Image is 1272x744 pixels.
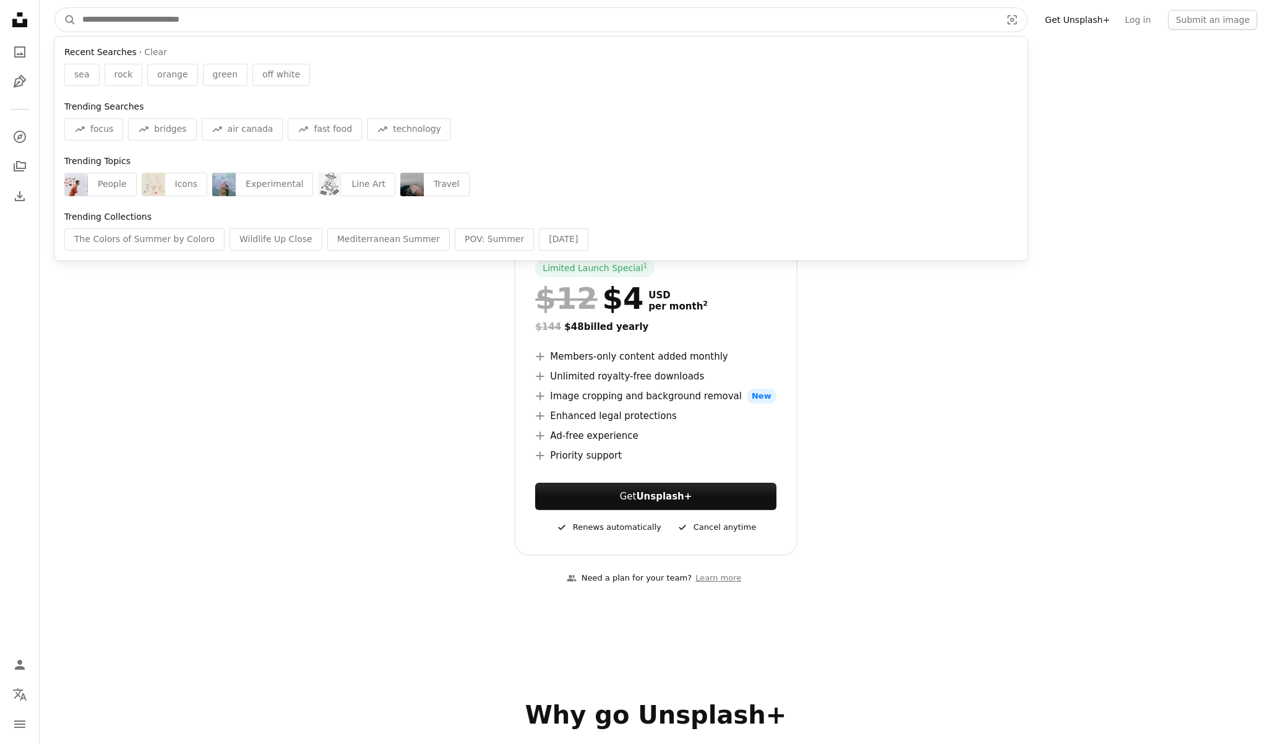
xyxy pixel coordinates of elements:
div: $48 billed yearly [535,319,776,334]
span: Trending Collections [64,212,152,222]
sup: 2 [703,300,708,308]
a: Collections [7,154,32,179]
li: Priority support [535,448,776,463]
span: focus [90,123,113,136]
img: premium_vector-1752709911696-27a744dc32d9 [318,173,342,196]
div: $4 [535,282,643,314]
div: Renews automatically [556,520,661,535]
button: Search Unsplash [55,8,76,32]
a: Learn more [692,568,745,589]
span: bridges [154,123,186,136]
div: · [64,46,1018,59]
div: Limited Launch Special [535,260,655,277]
a: Photos [7,40,32,64]
a: Log in / Sign up [7,652,32,677]
li: Enhanced legal protections [535,409,776,423]
span: $12 [535,282,597,314]
button: GetUnsplash+ [535,483,776,510]
div: Experimental [236,173,313,196]
div: The Colors of Summer by Coloro [64,228,225,251]
a: Download History [7,184,32,209]
strong: Unsplash+ [636,491,692,502]
li: Members-only content added monthly [535,349,776,364]
div: People [88,173,137,196]
span: $144 [535,321,561,332]
span: New [747,389,776,404]
span: Recent Searches [64,46,137,59]
span: Trending Searches [64,102,144,111]
sup: 1 [643,262,648,269]
a: Home — Unsplash [7,7,32,35]
span: orange [157,69,187,81]
span: per month [648,301,708,312]
div: Wildlife Up Close [230,228,322,251]
img: premium_photo-1756177506526-26fb2a726f4a [400,173,424,196]
span: technology [393,123,441,136]
span: sea [74,69,90,81]
button: Visual search [997,8,1027,32]
span: green [213,69,238,81]
button: Submit an image [1168,10,1257,30]
a: Illustrations [7,69,32,94]
span: Trending Topics [64,156,131,166]
span: rock [114,69,133,81]
li: Image cropping and background removal [535,389,776,404]
span: air canada [228,123,273,136]
div: Icons [165,173,208,196]
form: Find visuals sitewide [54,7,1028,32]
div: Need a plan for your team? [567,572,692,585]
div: Travel [424,173,470,196]
a: Log in [1117,10,1158,30]
button: Language [7,682,32,707]
span: off white [262,69,300,81]
img: premium_photo-1756163700959-70915d58a694 [64,173,88,196]
div: Cancel anytime [676,520,756,535]
h2: Why go Unsplash+ [257,700,1054,730]
a: 1 [641,262,650,275]
button: Clear [144,46,167,59]
span: fast food [314,123,352,136]
img: premium_vector-1733668890003-56bd9f5b2835 [142,173,165,196]
div: Mediterranean Summer [327,228,450,251]
li: Unlimited royalty-free downloads [535,369,776,384]
a: Get Unsplash+ [1038,10,1117,30]
a: Explore [7,124,32,149]
a: 2 [700,301,710,312]
img: premium_photo-1755890950394-d560a489a3c6 [212,173,236,196]
li: Ad-free experience [535,428,776,443]
button: Menu [7,712,32,737]
div: [DATE] [539,228,588,251]
span: USD [648,290,708,301]
div: POV: Summer [455,228,534,251]
div: Line Art [342,173,395,196]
